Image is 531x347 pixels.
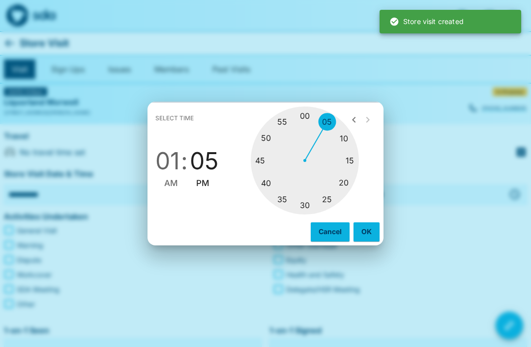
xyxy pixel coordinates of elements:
div: Store visit created [389,13,464,30]
button: 05 [190,147,218,175]
button: PM [196,177,209,190]
span: : [181,147,188,175]
button: Cancel [311,222,350,241]
button: AM [164,177,178,190]
button: open previous view [344,110,364,130]
button: 01 [155,147,180,175]
span: Select time [155,110,194,126]
button: OK [354,222,380,241]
